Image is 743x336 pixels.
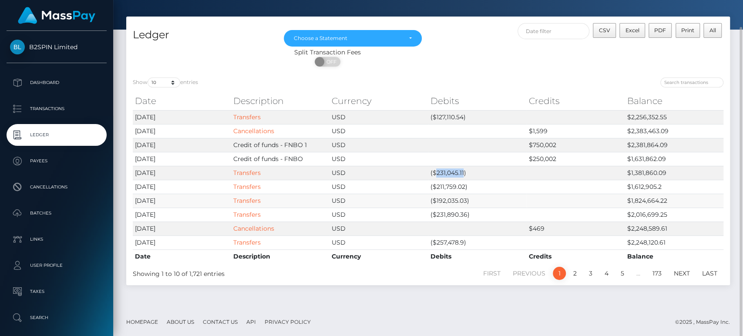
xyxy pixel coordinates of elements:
td: USD [329,124,428,138]
input: Date filter [518,23,590,39]
input: Search transactions [660,77,723,87]
a: Transfers [233,239,261,246]
a: Dashboard [7,72,107,94]
th: Debits [428,92,526,110]
th: Description [231,92,329,110]
a: Next [669,267,695,280]
td: USD [329,208,428,222]
td: $1,599 [527,124,625,138]
span: PDF [654,27,666,34]
img: MassPay Logo [18,7,95,24]
td: $2,256,352.55 [625,110,723,124]
td: USD [329,235,428,249]
a: 173 [648,267,666,280]
p: Taxes [10,285,103,298]
th: Date [133,249,231,263]
td: $2,016,699.25 [625,208,723,222]
td: USD [329,152,428,166]
p: Search [10,311,103,324]
th: Description [231,249,329,263]
td: $2,381,864.09 [625,138,723,152]
a: Transfers [233,169,261,177]
p: Cancellations [10,181,103,194]
p: Links [10,233,103,246]
p: Dashboard [10,76,103,89]
a: About Us [163,315,198,329]
td: ($231,045.11) [428,166,526,180]
span: Excel [625,27,639,34]
td: Credit of funds - FNBO [231,152,329,166]
a: Transactions [7,98,107,120]
select: Showentries [148,77,180,87]
td: USD [329,180,428,194]
th: Credits [527,92,625,110]
td: [DATE] [133,138,231,152]
a: Search [7,307,107,329]
button: CSV [593,23,616,38]
p: Batches [10,207,103,220]
a: Batches [7,202,107,224]
a: 5 [616,267,629,280]
td: ($257,478.9) [428,235,526,249]
th: Debits [428,249,526,263]
td: USD [329,194,428,208]
td: [DATE] [133,124,231,138]
a: 2 [568,267,582,280]
a: Cancellations [233,127,274,135]
td: ($127,110.54) [428,110,526,124]
th: Balance [625,249,723,263]
th: Date [133,92,231,110]
td: $750,002 [527,138,625,152]
td: ($211,759.02) [428,180,526,194]
p: User Profile [10,259,103,272]
div: © 2025 , MassPay Inc. [675,317,736,327]
td: $250,002 [527,152,625,166]
a: 4 [600,267,613,280]
a: Payees [7,150,107,172]
td: [DATE] [133,235,231,249]
td: $2,383,463.09 [625,124,723,138]
th: Currency [329,92,428,110]
td: $469 [527,222,625,235]
td: USD [329,222,428,235]
td: $1,631,862.09 [625,152,723,166]
a: Transfers [233,113,261,121]
a: 1 [553,267,566,280]
a: Contact Us [199,315,241,329]
a: Ledger [7,124,107,146]
td: ($192,035.03) [428,194,526,208]
a: Privacy Policy [261,315,314,329]
th: Credits [527,249,625,263]
button: Excel [619,23,645,38]
div: Choose a Statement [294,35,402,42]
a: 3 [584,267,597,280]
a: Transfers [233,197,261,205]
a: Homepage [123,315,161,329]
button: Print [676,23,700,38]
a: Taxes [7,281,107,302]
a: Cancellations [233,225,274,232]
span: All [709,27,716,34]
div: Split Transaction Fees [126,48,529,57]
td: [DATE] [133,152,231,166]
label: Show entries [133,77,198,87]
td: Credit of funds - FNBO 1 [231,138,329,152]
td: $1,381,860.09 [625,166,723,180]
h4: Ledger [133,27,271,43]
a: User Profile [7,255,107,276]
button: Choose a Statement [284,30,422,47]
span: OFF [319,57,341,67]
td: USD [329,138,428,152]
td: $2,248,589.61 [625,222,723,235]
th: Balance [625,92,723,110]
td: [DATE] [133,208,231,222]
td: ($231,890.36) [428,208,526,222]
span: B2SPIN Limited [7,43,107,51]
td: [DATE] [133,180,231,194]
td: [DATE] [133,194,231,208]
a: Links [7,228,107,250]
button: All [703,23,722,38]
td: [DATE] [133,166,231,180]
span: CSV [599,27,610,34]
img: B2SPIN Limited [10,40,25,54]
